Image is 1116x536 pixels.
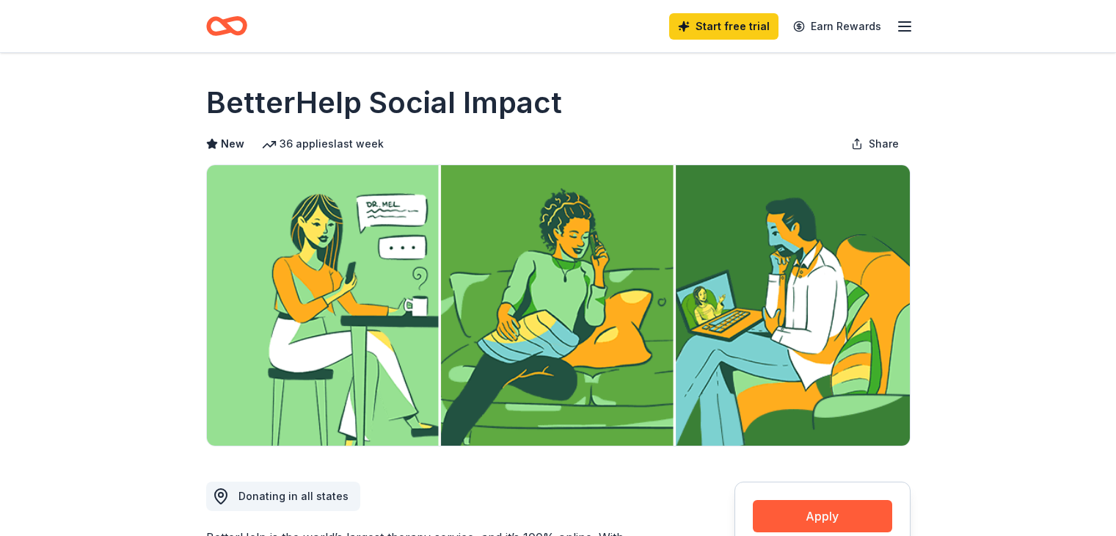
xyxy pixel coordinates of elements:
a: Start free trial [669,13,778,40]
h1: BetterHelp Social Impact [206,82,562,123]
button: Share [839,129,911,159]
div: 36 applies last week [262,135,384,153]
button: Apply [753,500,892,532]
span: Donating in all states [238,490,349,502]
img: Image for BetterHelp Social Impact [207,165,910,446]
a: Home [206,9,247,43]
a: Earn Rewards [784,13,890,40]
span: New [221,135,244,153]
span: Share [869,135,899,153]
